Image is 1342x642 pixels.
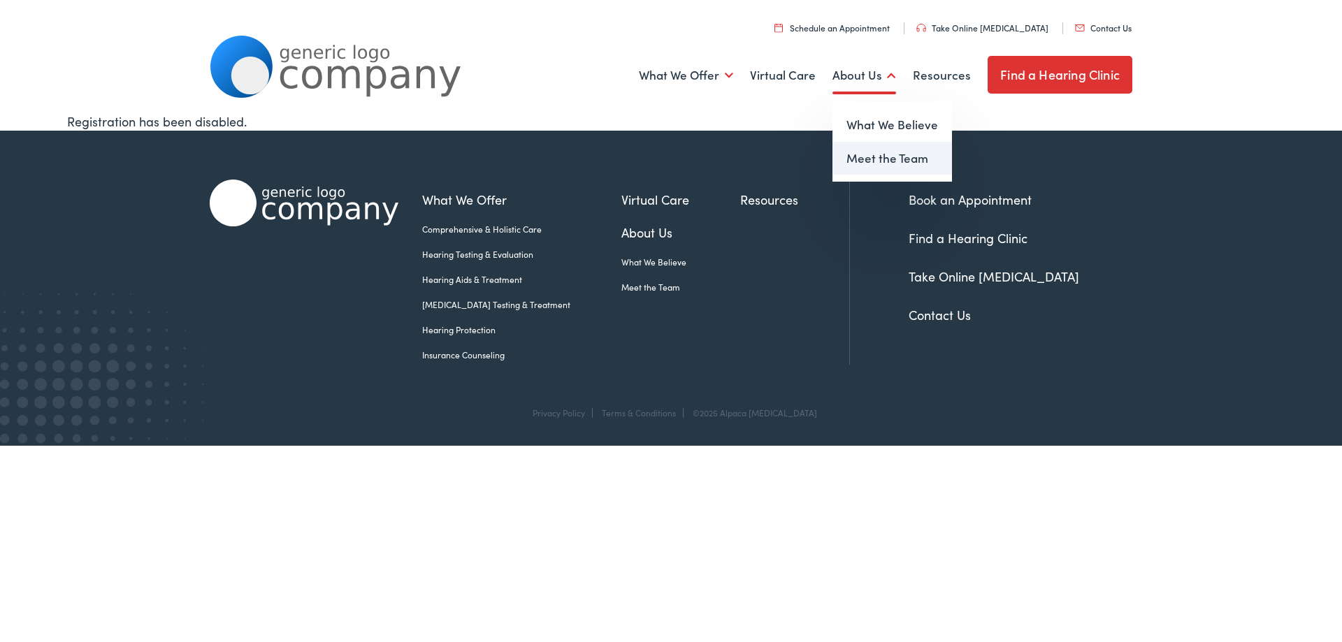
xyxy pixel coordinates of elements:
a: What We Believe [832,108,952,142]
a: Comprehensive & Holistic Care [422,223,621,235]
a: [MEDICAL_DATA] Testing & Treatment [422,298,621,311]
a: Hearing Protection [422,323,621,336]
div: Registration has been disabled. [67,112,1275,131]
a: Take Online [MEDICAL_DATA] [916,22,1048,34]
a: Take Online [MEDICAL_DATA] [909,268,1079,285]
img: utility icon [916,24,926,32]
a: Hearing Aids & Treatment [422,273,621,286]
a: Meet the Team [621,281,740,293]
a: About Us [621,223,740,242]
a: Virtual Care [621,190,740,209]
a: Insurance Counseling [422,349,621,361]
a: Hearing Testing & Evaluation [422,248,621,261]
a: Meet the Team [832,142,952,175]
a: Terms & Conditions [602,407,676,418]
a: Find a Hearing Clinic [988,56,1132,94]
a: Privacy Policy [533,407,585,418]
div: ©2025 Alpaca [MEDICAL_DATA] [686,408,817,418]
a: Contact Us [909,306,971,323]
a: Book an Appointment [909,191,1032,208]
a: Schedule an Appointment [774,22,890,34]
a: About Us [832,50,896,101]
img: utility icon [774,23,783,32]
a: Find a Hearing Clinic [909,229,1027,247]
a: Resources [740,190,849,209]
img: Alpaca Audiology [210,180,398,226]
a: What We Offer [639,50,733,101]
a: Contact Us [1075,22,1132,34]
a: What We Offer [422,190,621,209]
a: Resources [913,50,971,101]
a: What We Believe [621,256,740,268]
a: Virtual Care [750,50,816,101]
img: utility icon [1075,24,1085,31]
